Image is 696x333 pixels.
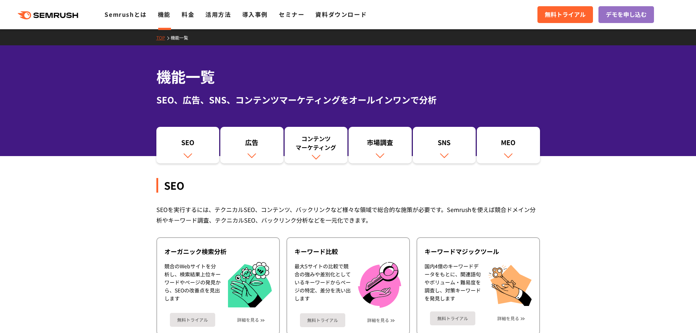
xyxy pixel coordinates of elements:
[349,127,412,163] a: 市場調査
[367,318,389,323] a: 詳細を見る
[170,313,215,327] a: 無料トライアル
[242,10,268,19] a: 導入事例
[171,34,194,41] a: 機能一覧
[288,134,344,152] div: コンテンツ マーケティング
[425,247,532,256] div: キーワードマジックツール
[285,127,348,163] a: コンテンツマーケティング
[413,127,476,163] a: SNS
[497,316,519,321] a: 詳細を見る
[228,262,272,308] img: オーガニック検索分析
[279,10,304,19] a: セミナー
[160,138,216,150] div: SEO
[156,178,540,193] div: SEO
[156,93,540,106] div: SEO、広告、SNS、コンテンツマーケティングをオールインワンで分析
[164,262,221,308] div: 競合のWebサイトを分析し、検索結果上位キーワードやページの発見から、SEOの改善点を見出します
[182,10,194,19] a: 料金
[156,66,540,87] h1: 機能一覧
[237,317,259,322] a: 詳細を見る
[417,138,472,150] div: SNS
[352,138,408,150] div: 市場調査
[224,138,280,150] div: 広告
[480,138,536,150] div: MEO
[294,247,402,256] div: キーワード比較
[537,6,593,23] a: 無料トライアル
[164,247,272,256] div: オーガニック検索分析
[477,127,540,163] a: MEO
[158,10,171,19] a: 機能
[545,10,586,19] span: 無料トライアル
[220,127,284,163] a: 広告
[488,262,532,306] img: キーワードマジックツール
[430,311,475,325] a: 無料トライアル
[606,10,647,19] span: デモを申し込む
[598,6,654,23] a: デモを申し込む
[156,127,220,163] a: SEO
[300,313,345,327] a: 無料トライアル
[294,262,351,308] div: 最大5サイトの比較で競合の強みや差別化としているキーワードからページの特定、差分を洗い出します
[104,10,147,19] a: Semrushとは
[358,262,401,308] img: キーワード比較
[425,262,481,306] div: 国内4億のキーワードデータをもとに、関連語句やボリューム・難易度を調査し、対策キーワードを発見します
[156,204,540,226] div: SEOを実行するには、テクニカルSEO、コンテンツ、バックリンクなど様々な領域で総合的な施策が必要です。Semrushを使えば競合ドメイン分析やキーワード調査、テクニカルSEO、バックリンク分析...
[315,10,367,19] a: 資料ダウンロード
[156,34,171,41] a: TOP
[205,10,231,19] a: 活用方法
